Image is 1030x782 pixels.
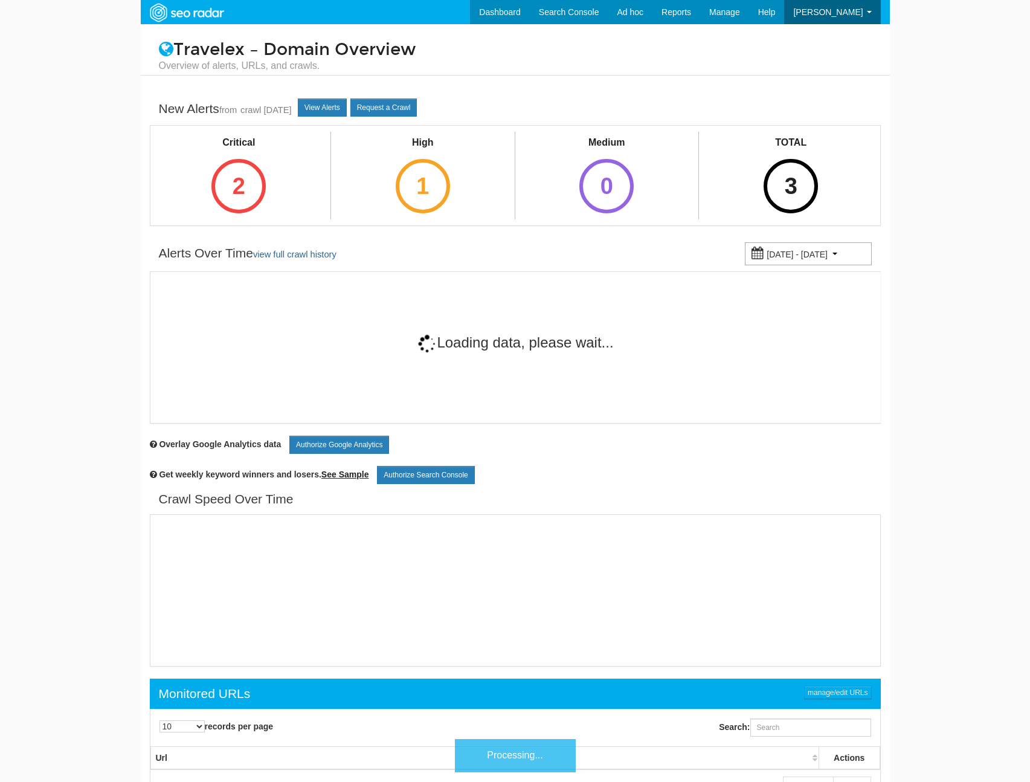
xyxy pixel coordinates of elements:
a: manage/edit URLs [804,686,871,699]
h1: Travelex – Domain Overview [150,40,881,73]
span: Loading data, please wait... [417,334,613,351]
input: Search: [750,719,871,737]
div: 3 [764,159,818,213]
span: Ad hoc [617,7,643,17]
img: 11-4dc14fe5df68d2ae899e237faf9264d6df02605dd655368cb856cd6ce75c7573.gif [417,334,437,354]
div: 0 [579,159,634,213]
span: Help [758,7,776,17]
span: Get weekly keyword winners and losers. [159,470,369,479]
div: Medium [568,136,645,150]
div: Monitored URLs [159,685,251,703]
span: Manage [709,7,740,17]
div: High [385,136,461,150]
small: [DATE] - [DATE] [767,250,828,259]
a: Authorize Google Analytics [289,436,389,454]
div: Crawl Speed Over Time [159,490,294,508]
a: Request a Crawl [350,99,417,117]
a: See Sample [321,470,369,479]
div: 2 [211,159,266,213]
div: New Alerts [159,100,292,119]
div: TOTAL [753,136,829,150]
div: 1 [396,159,450,213]
th: Url [150,747,819,770]
select: records per page [159,720,205,732]
img: SEORadar [145,2,228,24]
small: Overview of alerts, URLs, and crawls. [159,59,872,73]
label: Search: [719,719,871,737]
div: Alerts Over Time [159,244,336,263]
small: from [219,105,237,115]
label: records per page [159,720,274,732]
span: [PERSON_NAME] [793,7,863,17]
span: Reports [661,7,691,17]
a: crawl [DATE] [240,105,292,115]
a: View Alerts [298,99,347,117]
div: Processing... [455,739,576,772]
th: Actions [819,747,880,770]
a: Authorize Search Console [377,466,474,484]
span: Overlay chart with Google Analytics data [159,439,281,449]
a: view full crawl history [253,250,336,259]
div: Critical [201,136,277,150]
